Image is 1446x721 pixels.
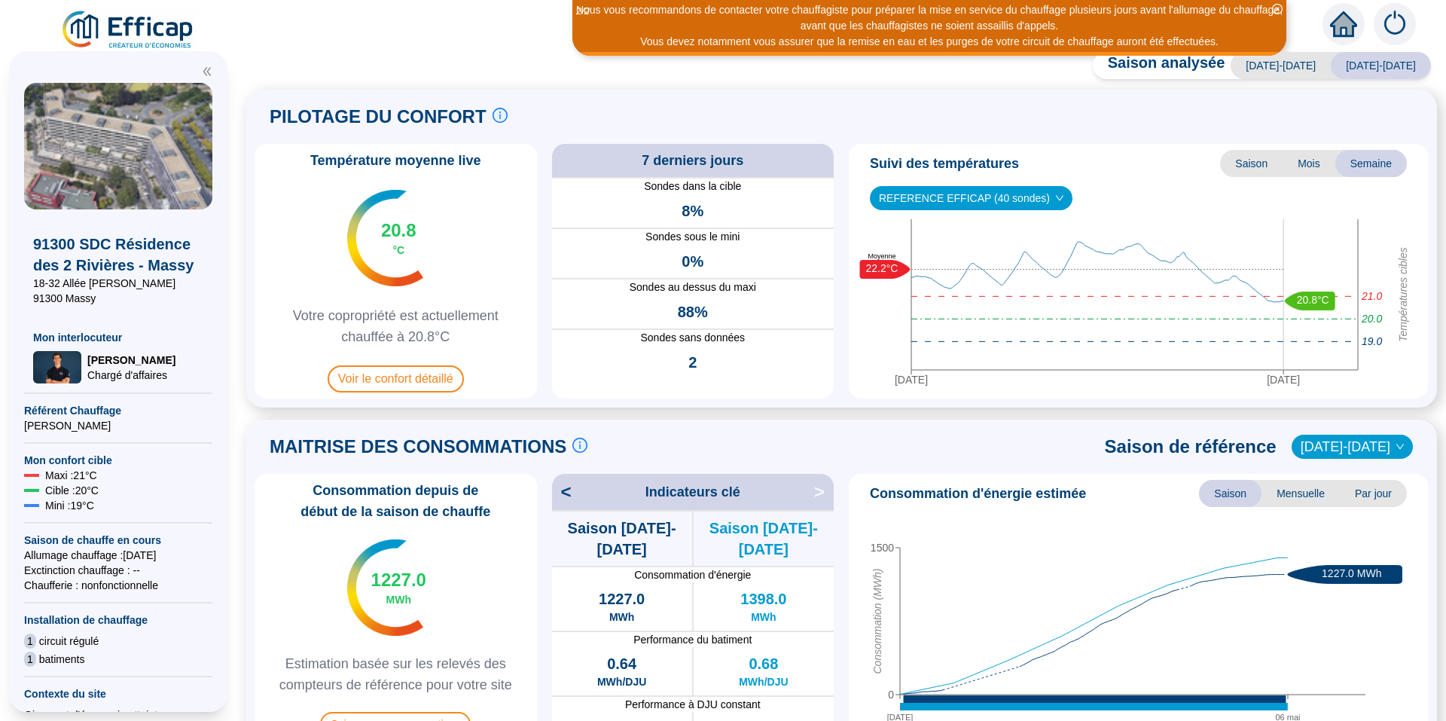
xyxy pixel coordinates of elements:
[751,609,776,625] span: MWh
[261,480,531,522] span: Consommation depuis de début de la saison de chauffe
[24,548,212,563] span: Allumage chauffage : [DATE]
[868,252,895,260] text: Moyenne
[24,418,212,433] span: [PERSON_NAME]
[328,365,464,393] span: Voir le confort détaillé
[1330,11,1357,38] span: home
[749,653,778,674] span: 0.68
[871,569,883,674] tspan: Consommation (MWh)
[202,66,212,77] span: double-left
[270,435,566,459] span: MAITRISE DES CONSOMMATIONS
[678,301,708,322] span: 88%
[24,563,212,578] span: Exctinction chauffage : --
[575,34,1284,50] div: Vous devez notamment vous assurer que la remise en eau et les purges de votre circuit de chauffag...
[24,403,212,418] span: Référent Chauffage
[392,243,404,258] span: °C
[87,353,175,368] span: [PERSON_NAME]
[24,613,212,628] span: Installation de chauffage
[572,438,587,453] span: info-circle
[1220,150,1283,177] span: Saison
[1231,52,1331,79] span: [DATE]-[DATE]
[552,280,834,295] span: Sondes au dessus du maxi
[552,229,834,245] span: Sondes sous le mini
[597,674,646,689] span: MWh/DJU
[599,588,645,609] span: 1227.0
[24,634,36,649] span: 1
[45,498,94,513] span: Mini : 19 °C
[347,190,423,286] img: indicateur températures
[1267,374,1300,386] tspan: [DATE]
[33,234,203,276] span: 91300 SDC Résidence des 2 Rivières - Massy
[1362,336,1382,348] tspan: 19.0
[552,632,834,647] span: Performance du batiment
[33,351,81,383] img: Chargé d'affaires
[24,686,212,701] span: Contexte du site
[552,567,834,582] span: Consommation d'énergie
[1093,52,1225,79] span: Saison analysée
[1396,442,1405,451] span: down
[575,2,1284,34] div: Nous vous recommandons de contacter votre chauffagiste pour préparer la mise en service du chauff...
[888,689,894,701] tspan: 0
[261,653,531,695] span: Estimation basée sur les relevés des compteurs de référence pour votre site
[682,251,703,272] span: 0%
[347,539,423,636] img: indicateur températures
[739,674,788,689] span: MWh/DJU
[24,453,212,468] span: Mon confort cible
[1397,248,1409,343] tspan: Températures cibles
[1335,150,1407,177] span: Semaine
[493,108,508,123] span: info-circle
[371,568,426,592] span: 1227.0
[1283,150,1335,177] span: Mois
[1105,435,1277,459] span: Saison de référence
[301,150,490,171] span: Température moyenne live
[261,305,531,347] span: Votre copropriété est actuellement chauffée à 20.8°C
[1361,313,1382,325] tspan: 20.0
[895,374,928,386] tspan: [DATE]
[645,481,740,503] span: Indicateurs clé
[381,218,416,243] span: 20.8
[1322,568,1381,580] text: 1227.0 MWh
[609,609,634,625] span: MWh
[871,542,894,554] tspan: 1500
[1199,480,1261,507] span: Saison
[24,533,212,548] span: Saison de chauffe en cours
[33,276,203,306] span: 18-32 Allée [PERSON_NAME] 91300 Massy
[552,697,834,712] span: Performance à DJU constant
[39,634,99,649] span: circuit régulé
[1361,291,1382,303] tspan: 21.0
[39,652,85,667] span: batiments
[814,480,834,504] span: >
[552,179,834,194] span: Sondes dans la cible
[1301,435,1404,458] span: 2021-2022
[24,578,212,593] span: Chaufferie : non fonctionnelle
[870,153,1019,174] span: Suivi des températures
[552,330,834,346] span: Sondes sans données
[866,263,898,275] text: 22.2°C
[1374,3,1416,45] img: alerts
[1055,194,1064,203] span: down
[1331,52,1431,79] span: [DATE]-[DATE]
[740,588,786,609] span: 1398.0
[45,468,97,483] span: Maxi : 21 °C
[694,518,834,560] span: Saison [DATE]-[DATE]
[270,105,487,129] span: PILOTAGE DU CONFORT
[386,592,411,607] span: MWh
[1272,4,1283,14] span: close-circle
[688,352,697,373] span: 2
[45,483,99,498] span: Cible : 20 °C
[870,483,1086,504] span: Consommation d'énergie estimée
[1261,480,1340,507] span: Mensuelle
[879,187,1063,209] span: REFERENCE EFFICAP (40 sondes)
[682,200,703,221] span: 8%
[576,5,590,17] i: 2 / 2
[24,652,36,667] span: 1
[607,653,636,674] span: 0.64
[60,9,197,51] img: efficap energie logo
[87,368,175,383] span: Chargé d'affaires
[552,518,692,560] span: Saison [DATE]-[DATE]
[642,150,743,171] span: 7 derniers jours
[33,330,203,345] span: Mon interlocuteur
[1297,295,1329,307] text: 20.8°C
[552,480,572,504] span: <
[1340,480,1407,507] span: Par jour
